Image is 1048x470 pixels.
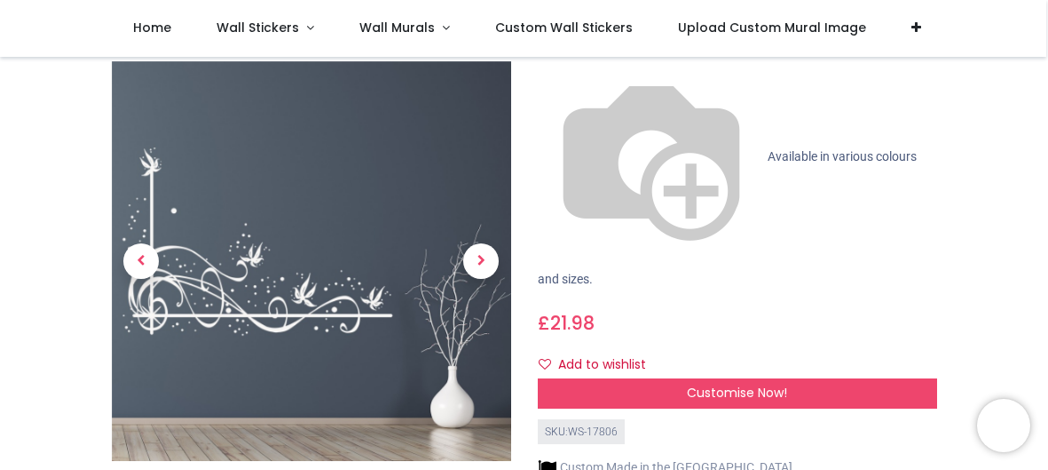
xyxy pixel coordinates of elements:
span: £ [538,310,595,336]
span: Customise Now! [687,384,787,402]
span: Next [463,243,499,279]
span: Wall Murals [359,19,435,36]
div: SKU: WS-17806 [538,419,625,445]
span: Previous [123,243,159,279]
span: 21.98 [550,310,595,336]
span: Home [133,19,171,36]
a: Next [451,122,511,402]
a: Previous [112,122,172,402]
span: Custom Wall Stickers [495,19,633,36]
iframe: Brevo live chat [977,399,1030,452]
span: Upload Custom Mural Image [678,19,866,36]
span: Available in various colours and sizes. [538,149,917,286]
img: color-wheel.png [538,44,765,271]
span: Wall Stickers [217,19,299,36]
img: Flower Spirals Floral Corner Wall Sticker [112,61,511,461]
button: Add to wishlistAdd to wishlist [538,350,661,380]
i: Add to wishlist [539,358,551,370]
